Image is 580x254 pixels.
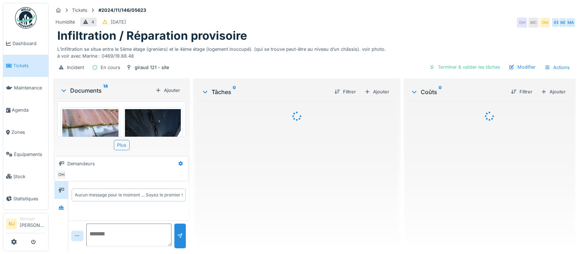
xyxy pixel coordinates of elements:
[13,62,45,69] span: Tickets
[111,19,126,25] div: [DATE]
[12,107,45,113] span: Agenda
[13,195,45,202] span: Statistiques
[6,216,45,233] a: NJ Manager[PERSON_NAME]
[559,18,569,28] div: MC
[411,88,505,96] div: Coûts
[57,29,247,43] h1: Infiltration / Réparation provisoire
[3,165,48,187] a: Stock
[55,19,75,25] div: Humidité
[528,18,538,28] div: MC
[3,55,48,77] a: Tickets
[67,160,95,167] div: Demandeurs
[551,18,561,28] div: KE
[96,7,149,14] strong: #2024/11/146/05623
[14,84,45,91] span: Maintenance
[6,219,17,229] li: NJ
[566,18,576,28] div: MA
[101,64,120,71] div: En cours
[3,143,48,166] a: Équipements
[3,99,48,121] a: Agenda
[13,173,45,180] span: Stock
[439,88,442,96] sup: 0
[538,87,569,97] div: Ajouter
[3,77,48,99] a: Maintenance
[11,129,45,136] span: Zones
[508,87,535,97] div: Filtrer
[15,7,37,29] img: Badge_color-CXgf-gQk.svg
[60,86,153,95] div: Documents
[62,109,119,151] img: x28byw95w28pm4mnrtqta2qeryqo
[125,109,181,184] img: mptcrnps3mw63695vrra9fa39sna
[67,64,84,71] div: Incident
[3,33,48,55] a: Dashboard
[13,40,45,47] span: Dashboard
[114,140,130,150] div: Plus
[202,88,328,96] div: Tâches
[75,192,183,198] div: Aucun message pour le moment … Soyez le premier !
[103,86,108,95] sup: 14
[332,87,359,97] div: Filtrer
[517,18,527,28] div: OH
[20,216,45,221] div: Manager
[72,7,87,14] div: Tickets
[233,88,236,96] sup: 0
[135,64,169,71] div: giraud 121 - site
[541,62,573,73] div: Actions
[91,19,94,25] div: 4
[3,187,48,210] a: Statistiques
[57,43,571,59] div: L’infiltration se situe entre le 5ème étage (greniers) et le 4ème étage (logement inoccupé). (qui...
[506,62,538,72] div: Modifier
[362,87,392,97] div: Ajouter
[20,216,45,231] li: [PERSON_NAME]
[540,18,550,28] div: OH
[14,151,45,158] span: Équipements
[153,86,183,95] div: Ajouter
[56,170,66,180] div: OH
[426,62,503,72] div: Terminer & valider les tâches
[3,121,48,143] a: Zones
